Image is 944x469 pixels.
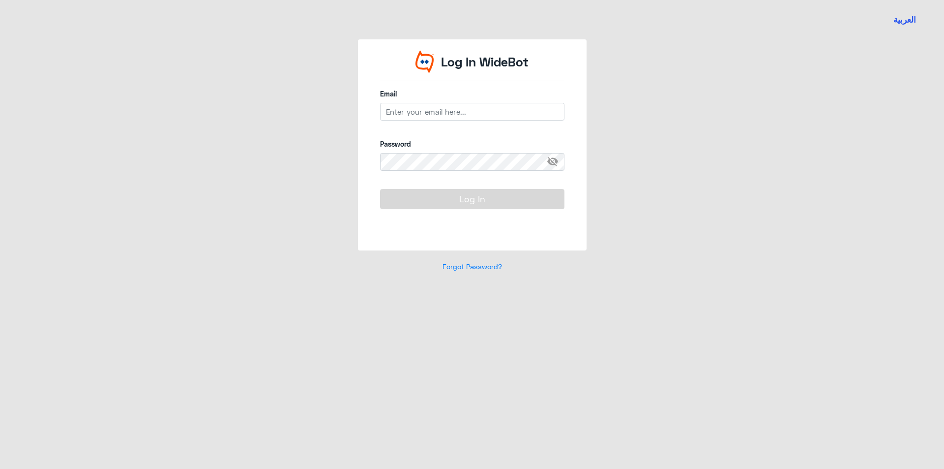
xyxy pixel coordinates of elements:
[442,262,502,271] a: Forgot Password?
[887,7,922,32] a: Switch language
[415,50,434,73] img: Widebot Logo
[380,103,564,121] input: Enter your email here...
[547,153,564,171] span: visibility_off
[893,14,916,26] button: العربية
[380,139,564,149] label: Password
[380,189,564,209] button: Log In
[441,53,529,71] p: Log In WideBot
[380,89,564,99] label: Email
